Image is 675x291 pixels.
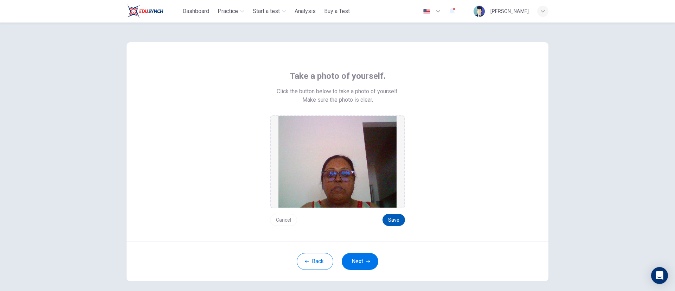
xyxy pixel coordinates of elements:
[342,253,378,270] button: Next
[277,87,399,96] span: Click the button below to take a photo of yourself.
[297,253,333,270] button: Back
[321,5,353,18] button: Buy a Test
[180,5,212,18] button: Dashboard
[250,5,289,18] button: Start a test
[295,7,316,15] span: Analysis
[127,4,163,18] img: ELTC logo
[382,214,405,226] button: Save
[215,5,247,18] button: Practice
[474,6,485,17] img: Profile picture
[302,96,373,104] span: Make sure the photo is clear.
[182,7,209,15] span: Dashboard
[253,7,280,15] span: Start a test
[422,9,431,14] img: en
[127,4,180,18] a: ELTC logo
[651,267,668,284] div: Open Intercom Messenger
[324,7,350,15] span: Buy a Test
[218,7,238,15] span: Practice
[490,7,529,15] div: [PERSON_NAME]
[270,214,297,226] button: Cancel
[278,116,397,208] img: preview screemshot
[292,5,319,18] button: Analysis
[290,70,386,82] span: Take a photo of yourself.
